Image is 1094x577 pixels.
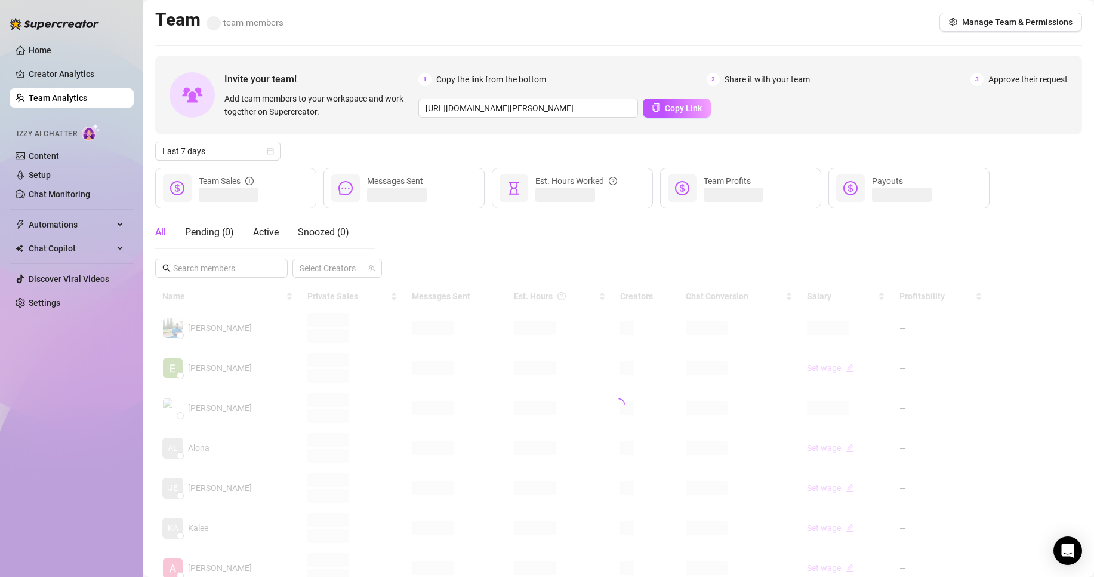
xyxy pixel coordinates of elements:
[988,73,1068,86] span: Approve their request
[29,298,60,308] a: Settings
[207,17,283,28] span: team members
[611,397,626,412] span: loading
[29,239,113,258] span: Chat Copilot
[29,170,51,180] a: Setup
[16,220,25,229] span: thunderbolt
[199,174,254,188] div: Team Sales
[643,99,711,118] button: Copy Link
[338,181,353,195] span: message
[535,174,617,188] div: Est. Hours Worked
[29,151,59,161] a: Content
[224,92,414,118] span: Add team members to your workspace and work together on Supercreator.
[609,174,617,188] span: question-circle
[418,73,432,86] span: 1
[224,72,418,87] span: Invite your team!
[704,176,751,186] span: Team Profits
[298,226,349,238] span: Snoozed ( 0 )
[29,93,87,103] a: Team Analytics
[155,8,283,31] h2: Team
[185,225,234,240] div: Pending ( 0 )
[155,225,166,240] div: All
[267,148,274,155] span: calendar
[368,265,375,272] span: team
[10,18,99,30] img: logo-BBDzfeDw.svg
[843,181,858,195] span: dollar-circle
[16,244,23,253] img: Chat Copilot
[675,181,689,195] span: dollar-circle
[29,189,90,199] a: Chat Monitoring
[162,264,171,272] span: search
[872,176,903,186] span: Payouts
[29,215,113,234] span: Automations
[170,181,184,195] span: dollar-circle
[29,65,124,84] a: Creator Analytics
[253,226,279,238] span: Active
[970,73,984,86] span: 3
[1053,536,1082,565] div: Open Intercom Messenger
[962,17,1073,27] span: Manage Team & Permissions
[652,103,660,112] span: copy
[939,13,1082,32] button: Manage Team & Permissions
[665,103,702,113] span: Copy Link
[949,18,957,26] span: setting
[17,128,77,140] span: Izzy AI Chatter
[725,73,810,86] span: Share it with your team
[245,174,254,188] span: info-circle
[173,262,271,275] input: Search members
[707,73,720,86] span: 2
[367,176,423,186] span: Messages Sent
[436,73,546,86] span: Copy the link from the bottom
[507,181,521,195] span: hourglass
[162,142,273,160] span: Last 7 days
[82,124,100,141] img: AI Chatter
[29,274,109,284] a: Discover Viral Videos
[29,45,51,55] a: Home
